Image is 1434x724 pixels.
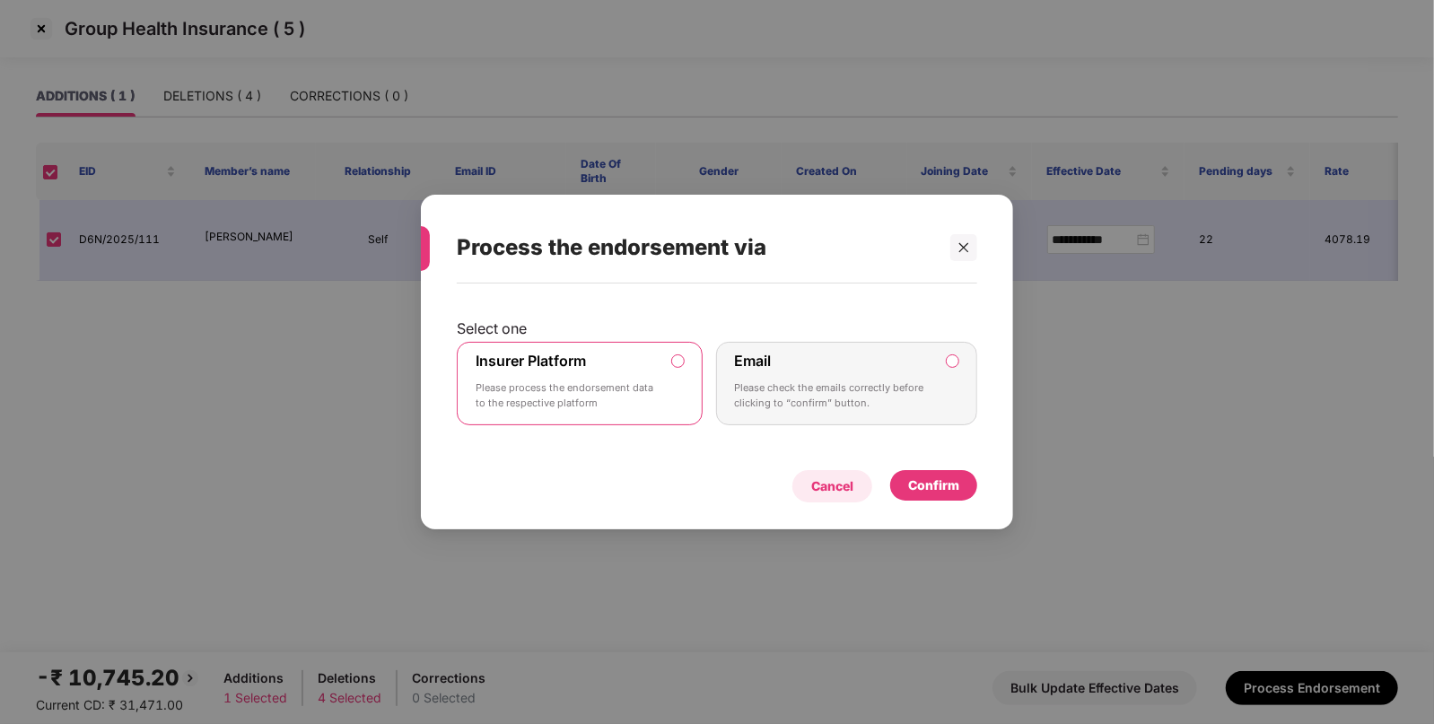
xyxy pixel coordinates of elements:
[947,355,958,367] input: EmailPlease check the emails correctly before clicking to “confirm” button.
[811,476,853,496] div: Cancel
[672,355,684,367] input: Insurer PlatformPlease process the endorsement data to the respective platform
[957,240,970,253] span: close
[457,213,934,283] div: Process the endorsement via
[908,475,959,495] div: Confirm
[476,380,659,412] p: Please process the endorsement data to the respective platform
[735,352,772,370] label: Email
[457,319,977,337] p: Select one
[735,380,933,412] p: Please check the emails correctly before clicking to “confirm” button.
[476,352,586,370] label: Insurer Platform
